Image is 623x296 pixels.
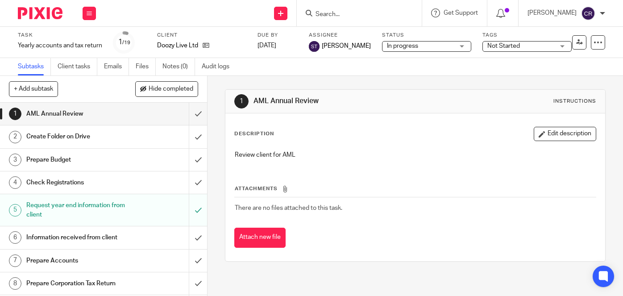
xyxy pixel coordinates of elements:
p: Description [234,130,274,138]
small: /19 [122,40,130,45]
button: Attach new file [234,228,286,248]
label: Tags [482,32,572,39]
span: [PERSON_NAME] [322,42,371,50]
button: Hide completed [135,81,198,96]
h1: Information received from client [26,231,129,244]
div: 1 [234,94,249,108]
label: Task [18,32,102,39]
label: Assignee [309,32,371,39]
span: Not Started [487,43,520,49]
h1: AML Annual Review [26,107,129,121]
label: Status [382,32,471,39]
div: 7 [9,254,21,267]
h1: Request year end information from client [26,199,129,221]
span: Get Support [444,10,478,16]
div: 1 [118,37,130,47]
button: Edit description [534,127,596,141]
span: In progress [387,43,418,49]
a: Subtasks [18,58,51,75]
img: svg%3E [309,41,320,52]
input: Search [315,11,395,19]
div: 5 [9,204,21,217]
span: [DATE] [258,42,276,49]
div: Instructions [553,98,596,105]
a: Client tasks [58,58,97,75]
a: Notes (0) [162,58,195,75]
div: Yearly accounts and tax return [18,41,102,50]
label: Client [157,32,246,39]
div: 2 [9,131,21,143]
h1: Create Folder on Drive [26,130,129,143]
div: 1 [9,108,21,120]
a: Audit logs [202,58,236,75]
h1: Prepare Accounts [26,254,129,267]
a: Files [136,58,156,75]
label: Due by [258,32,298,39]
h1: Prepare Budget [26,153,129,167]
p: Doozy Live Ltd [157,41,198,50]
div: 3 [9,154,21,166]
img: svg%3E [581,6,595,21]
img: Pixie [18,7,62,19]
h1: Prepare Corporation Tax Return [26,277,129,290]
h1: Check Registrations [26,176,129,189]
button: + Add subtask [9,81,58,96]
span: Attachments [235,186,278,191]
span: Hide completed [149,86,193,93]
span: There are no files attached to this task. [235,205,342,211]
div: 6 [9,231,21,244]
p: Review client for AML [235,150,596,159]
a: Emails [104,58,129,75]
h1: AML Annual Review [253,96,435,106]
p: [PERSON_NAME] [527,8,577,17]
div: 4 [9,176,21,189]
div: 8 [9,277,21,290]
